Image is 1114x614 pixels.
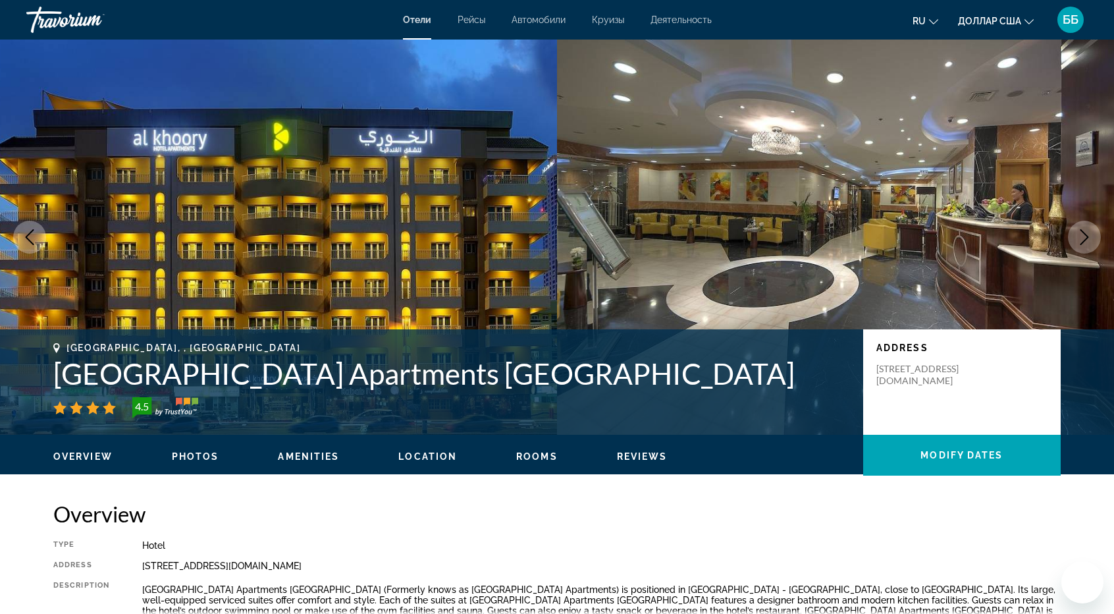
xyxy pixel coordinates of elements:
font: ББ [1063,13,1078,26]
button: Изменить валюту [958,11,1034,30]
div: Hotel [142,540,1061,551]
a: Круизы [592,14,624,25]
button: Modify Dates [863,435,1061,476]
button: Location [398,451,457,462]
button: Next image [1068,221,1101,254]
div: 4.5 [128,399,155,414]
font: ru [913,16,926,26]
button: Photos [172,451,219,462]
div: Address [53,561,109,571]
img: TrustYou guest rating badge [132,397,198,418]
span: Location [398,451,457,462]
span: [GEOGRAPHIC_DATA], , [GEOGRAPHIC_DATA] [66,343,301,353]
span: Reviews [617,451,668,462]
p: [STREET_ADDRESS][DOMAIN_NAME] [876,363,982,387]
button: Previous image [13,221,46,254]
button: Amenities [278,451,339,462]
button: Overview [53,451,113,462]
button: Reviews [617,451,668,462]
h2: Overview [53,501,1061,527]
font: доллар США [958,16,1021,26]
div: [STREET_ADDRESS][DOMAIN_NAME] [142,561,1061,571]
h1: [GEOGRAPHIC_DATA] Apartments [GEOGRAPHIC_DATA] [53,356,850,391]
button: Меню пользователя [1053,6,1088,34]
span: Photos [172,451,219,462]
span: Overview [53,451,113,462]
a: Травориум [26,3,158,37]
span: Modify Dates [920,450,1003,460]
a: Рейсы [458,14,485,25]
a: Автомобили [512,14,566,25]
div: Type [53,540,109,551]
p: Address [876,343,1048,353]
span: Rooms [516,451,558,462]
span: Amenities [278,451,339,462]
button: Rooms [516,451,558,462]
a: Деятельность [650,14,712,25]
button: Изменить язык [913,11,938,30]
iframe: Кнопка запуска окна обмена сообщениями [1061,561,1103,603]
a: Отели [403,14,431,25]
